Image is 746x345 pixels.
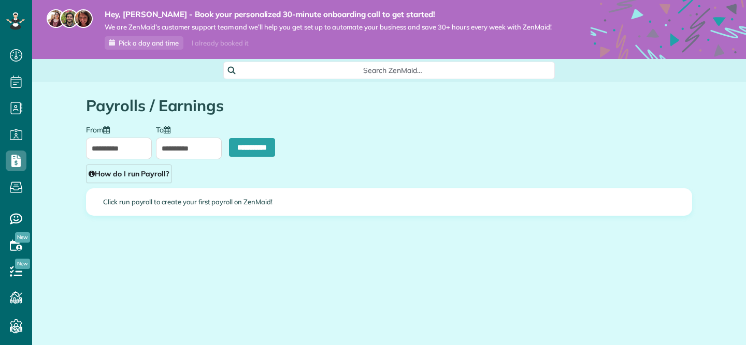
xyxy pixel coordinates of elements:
label: From [86,125,115,133]
a: How do I run Payroll? [86,164,172,183]
span: Pick a day and time [119,39,179,47]
span: New [15,259,30,269]
h1: Payrolls / Earnings [86,97,692,114]
span: We are ZenMaid’s customer support team and we’ll help you get set up to automate your business an... [105,23,552,32]
img: michelle-19f622bdf1676172e81f8f8fba1fb50e276960ebfe0243fe18214015130c80e4.jpg [74,9,93,28]
span: New [15,232,30,243]
div: Click run payroll to create your first payroll on ZenMaid! [87,189,692,215]
img: jorge-587dff0eeaa6aab1f244e6dc62b8924c3b6ad411094392a53c71c6c4a576187d.jpg [60,9,79,28]
label: To [156,125,176,133]
strong: Hey, [PERSON_NAME] - Book your personalized 30-minute onboarding call to get started! [105,9,552,20]
img: maria-72a9807cf96188c08ef61303f053569d2e2a8a1cde33d635c8a3ac13582a053d.jpg [47,9,65,28]
div: I already booked it [185,37,254,50]
a: Pick a day and time [105,36,183,50]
